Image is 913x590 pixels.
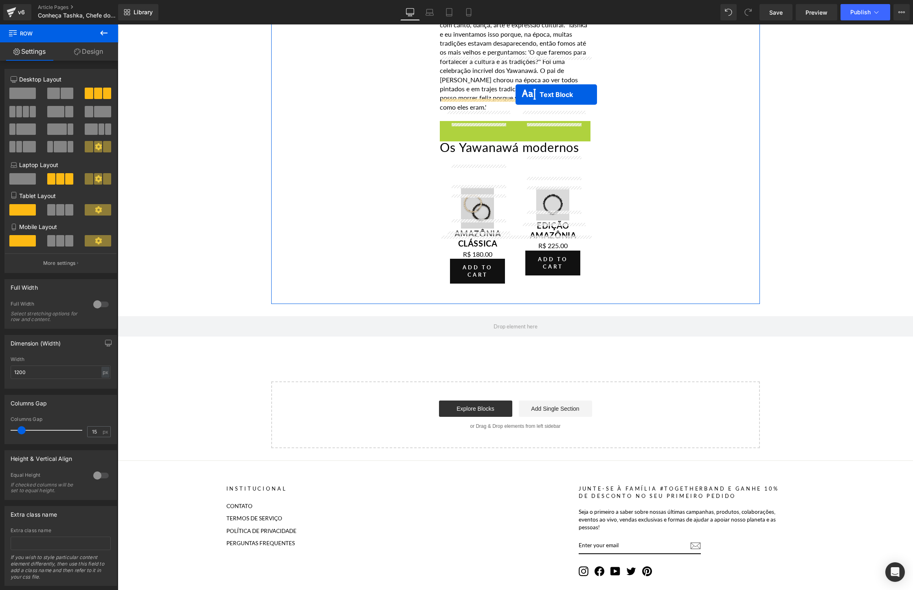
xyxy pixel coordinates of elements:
div: Full Width [11,301,85,309]
a: AMAZÔNIA CLÁSSICA [332,204,387,224]
div: Select stretching options for row and content. [11,311,84,322]
span: R$ 180.00 [345,225,375,234]
button: Subscribe [573,516,583,526]
div: Width [11,357,111,362]
div: v6 [16,7,26,18]
div: Open Intercom Messenger [885,562,905,582]
a: EDIÇÃO AMAZÔNIA [408,196,463,216]
a: Explore Blocks [321,376,395,392]
div: Dimension (Width) [11,335,61,347]
div: Equal Height [11,472,85,480]
span: Save [769,8,783,17]
p: Seja o primeiro a saber sobre nossas últimas campanhas, produtos, colaborações, eventos ao vivo, ... [461,484,663,507]
span: Add To Cart [420,231,450,245]
div: Columns Gap [11,395,47,407]
a: Article Pages [38,4,132,11]
span: Library [134,9,153,16]
input: auto [11,365,111,379]
a: New Library [118,4,158,20]
a: TERMOS DE SERVIÇO [109,489,165,500]
div: Height & Vertical Align [11,451,72,462]
span: R$ 225.00 [421,217,450,226]
div: Full Width [11,280,38,291]
span: Preview [805,8,827,17]
button: Publish [841,4,890,20]
a: Add Single Section [401,376,474,392]
div: Extra class name [11,506,57,518]
p: Laptop Layout [11,161,111,169]
a: Tablet [439,4,459,20]
a: v6 [3,4,31,20]
div: Columns Gap [11,416,111,422]
a: Design [59,42,118,61]
a: CONTATO [109,476,135,487]
p: Desktop Layout [11,75,111,84]
p: Mobile Layout [11,222,111,231]
img: EDIÇÃO AMAZÔNIA [419,163,452,196]
a: PERGUNTAS FREQUENTES [109,513,177,524]
p: More settings [43,260,76,267]
button: More settings [5,253,116,273]
p: INSTITUCIONAL [109,461,276,468]
a: Preview [796,4,837,20]
button: Add To Cart [408,226,463,251]
button: Redo [740,4,756,20]
a: Desktop [400,4,420,20]
span: Publish [850,9,871,15]
div: Extra class name [11,528,111,533]
span: Row [8,24,90,42]
p: Tablet Layout [11,192,111,200]
h2: Os Yawanawá modernos [322,117,473,130]
input: Enter your email [461,513,583,530]
div: If checked columns will be set to equal height. [11,482,84,493]
p: or Drag & Drop elements from left sidebar [167,399,629,405]
a: Laptop [420,4,439,20]
button: Undo [720,4,737,20]
span: px [103,429,110,434]
img: AMAZÔNIA CLÁSSICA [343,163,376,204]
div: If you wish to style particular content element differently, then use this field to add a class n... [11,554,111,586]
button: More [893,4,910,20]
div: px [101,367,110,378]
button: Add To Cart [332,234,387,259]
span: Conheça Tashka, Chefe dos Yawanawá [38,12,116,19]
p: JUNTE-SE À FAMÍLIA #TOGETHERBAND E GANHE 10% DE DESCONTO NO SEU PRIMEIRO PEDIDO [461,461,663,476]
a: Mobile [459,4,478,20]
span: Add To Cart [345,240,375,253]
a: POLÍTICA DE PRIVACIDADE [109,501,179,512]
